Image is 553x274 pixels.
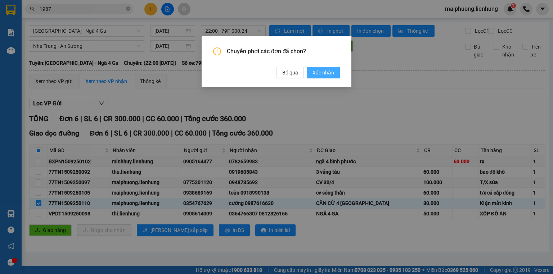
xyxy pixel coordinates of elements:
[313,69,334,77] span: Xác nhận
[227,47,340,55] span: Chuyển phơi các đơn đã chọn?
[282,69,298,77] span: Bỏ qua
[307,67,340,78] button: Xác nhận
[276,67,304,78] button: Bỏ qua
[213,47,221,55] span: exclamation-circle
